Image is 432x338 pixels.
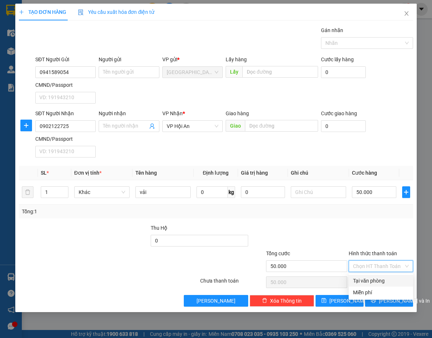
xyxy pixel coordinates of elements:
[321,298,326,304] span: save
[316,295,364,307] button: save[PERSON_NAME]
[197,297,235,305] span: [PERSON_NAME]
[365,295,413,307] button: printer[PERSON_NAME] và In
[74,170,102,176] span: Đơn vị tính
[291,186,346,198] input: Ghi Chú
[203,170,229,176] span: Định lượng
[22,186,33,198] button: delete
[329,297,368,305] span: [PERSON_NAME]
[352,170,377,176] span: Cước hàng
[241,186,285,198] input: 0
[266,250,290,256] span: Tổng cước
[321,27,343,33] label: Gán nhãn
[35,109,96,117] div: SĐT Người Nhận
[226,120,245,132] span: Giao
[35,135,96,143] div: CMND/Passport
[288,166,349,180] th: Ghi chú
[149,123,155,129] span: user-add
[245,120,318,132] input: Dọc đường
[21,123,32,128] span: plus
[226,110,249,116] span: Giao hàng
[226,66,242,78] span: Lấy
[353,288,409,296] div: Miễn phí
[241,170,268,176] span: Giá trị hàng
[199,277,265,290] div: Chưa thanh toán
[349,250,397,256] label: Hình thức thanh toán
[379,297,430,305] span: [PERSON_NAME] và In
[353,277,409,285] div: Tại văn phòng
[242,66,318,78] input: Dọc đường
[402,186,411,198] button: plus
[35,55,96,63] div: SĐT Người Gửi
[270,297,302,305] span: Xóa Thông tin
[403,189,410,195] span: plus
[79,187,125,198] span: Khác
[78,9,155,15] span: Yêu cầu xuất hóa đơn điện tử
[35,81,96,89] div: CMND/Passport
[321,66,366,78] input: Cước lấy hàng
[262,298,267,304] span: delete
[250,295,314,307] button: deleteXóa Thông tin
[162,55,223,63] div: VP gửi
[20,120,32,131] button: plus
[22,207,167,215] div: Tổng: 1
[99,55,159,63] div: Người gửi
[396,4,417,24] button: Close
[19,9,24,15] span: plus
[404,11,409,16] span: close
[78,9,84,15] img: icon
[135,170,157,176] span: Tên hàng
[167,67,218,78] span: Đà Lạt
[184,295,248,307] button: [PERSON_NAME]
[371,298,376,304] span: printer
[162,110,183,116] span: VP Nhận
[321,110,357,116] label: Cước giao hàng
[19,9,66,15] span: TẠO ĐƠN HÀNG
[321,120,366,132] input: Cước giao hàng
[151,225,167,231] span: Thu Hộ
[226,57,247,62] span: Lấy hàng
[135,186,191,198] input: VD: Bàn, Ghế
[321,57,354,62] label: Cước lấy hàng
[167,121,218,132] span: VP Hội An
[99,109,159,117] div: Người nhận
[41,170,47,176] span: SL
[228,186,235,198] span: kg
